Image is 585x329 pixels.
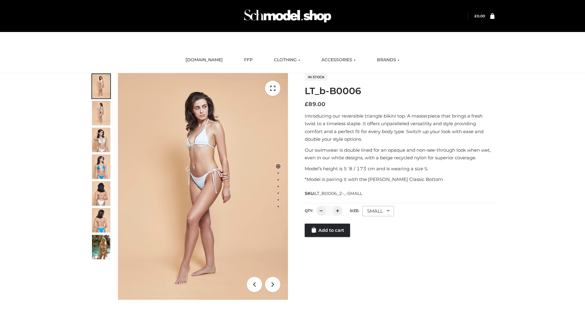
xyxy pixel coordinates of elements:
span: In stock [305,73,328,81]
span: LT_B0006_2-_-SMALL [315,191,362,196]
p: Our swimwear is double lined for an opaque and non-see-through look when wet, even in our white d... [305,146,495,162]
a: ACCESSORIES [317,53,360,67]
p: Introducing our reversible triangle bikini top. A masterpiece that brings a fresh twist to a time... [305,112,495,143]
img: ArielClassicBikiniTop_CloudNine_AzureSky_OW114ECO_7-scaled.jpg [92,181,110,206]
span: £ [305,101,308,108]
img: ArielClassicBikiniTop_CloudNine_AzureSky_OW114ECO_4-scaled.jpg [92,154,110,179]
img: ArielClassicBikiniTop_CloudNine_AzureSky_OW114ECO_1-scaled.jpg [92,74,110,98]
span: SKU: [305,190,363,197]
img: Arieltop_CloudNine_AzureSky2.jpg [92,235,110,259]
img: ArielClassicBikiniTop_CloudNine_AzureSky_OW114ECO_2-scaled.jpg [92,101,110,125]
label: QTY: [305,208,313,213]
a: Add to cart [305,224,350,237]
span: £ [474,14,477,18]
a: BRANDS [372,53,404,67]
a: CLOTHING [269,53,305,67]
a: [DOMAIN_NAME] [181,53,227,67]
label: Size: [350,208,359,213]
p: *Model is pairing it with the [PERSON_NAME] Classic Bottom [305,175,495,183]
bdi: 89.00 [305,101,325,108]
img: ArielClassicBikiniTop_CloudNine_AzureSky_OW114ECO_3-scaled.jpg [92,128,110,152]
div: SMALL [362,206,394,216]
p: Model’s height is 5 ‘8 / 173 cm and is wearing a size S. [305,165,495,173]
img: ArielClassicBikiniTop_CloudNine_AzureSky_OW114ECO_1 [118,73,288,300]
a: £0.00 [474,14,485,18]
img: Schmodel Admin 964 [242,4,333,28]
img: ArielClassicBikiniTop_CloudNine_AzureSky_OW114ECO_8-scaled.jpg [92,208,110,232]
bdi: 0.00 [474,14,485,18]
a: FFP [239,53,257,67]
h1: LT_b-B0006 [305,86,495,97]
